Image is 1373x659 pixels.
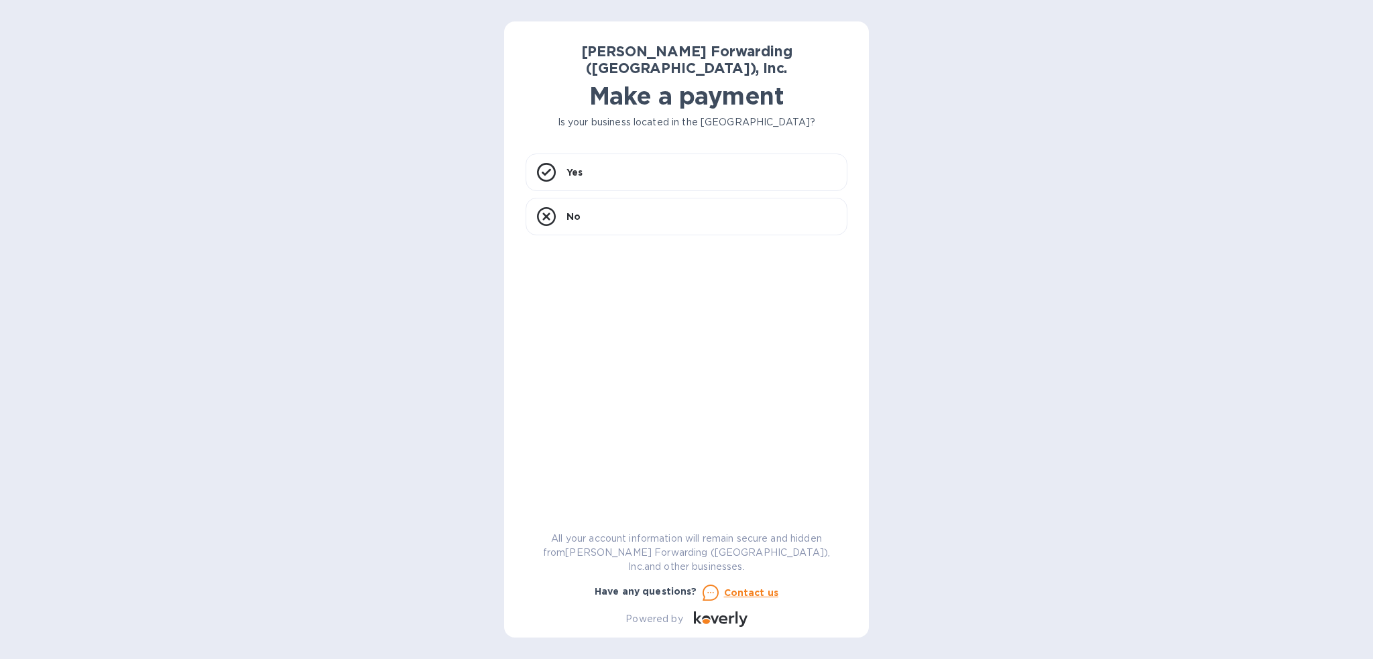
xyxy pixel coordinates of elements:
h1: Make a payment [526,82,847,110]
p: No [566,210,581,223]
b: [PERSON_NAME] Forwarding ([GEOGRAPHIC_DATA]), Inc. [581,43,792,76]
u: Contact us [724,587,779,598]
p: Is your business located in the [GEOGRAPHIC_DATA]? [526,115,847,129]
p: Yes [566,166,583,179]
p: All your account information will remain secure and hidden from [PERSON_NAME] Forwarding ([GEOGRA... [526,532,847,574]
b: Have any questions? [595,586,697,597]
p: Powered by [625,612,682,626]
